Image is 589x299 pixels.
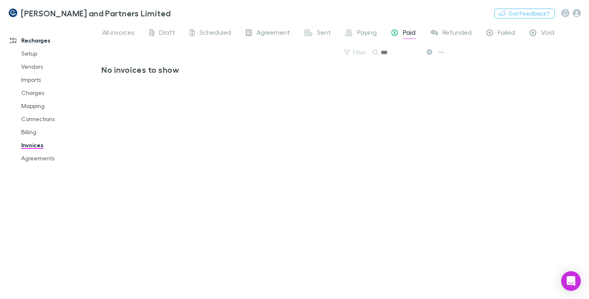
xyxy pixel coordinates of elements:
[13,126,106,139] a: Billing
[494,9,555,18] button: Got Feedback?
[403,28,416,39] span: Paid
[3,3,176,23] a: [PERSON_NAME] and Partners Limited
[443,28,472,39] span: Refunded
[340,47,371,57] button: Filter
[159,28,175,39] span: Draft
[101,65,441,74] h3: No invoices to show
[200,28,231,39] span: Scheduled
[21,8,171,18] h3: [PERSON_NAME] and Partners Limited
[541,28,554,39] span: Void
[13,86,106,99] a: Charges
[13,152,106,165] a: Agreements
[13,47,106,60] a: Setup
[317,28,331,39] span: Sent
[2,34,106,47] a: Recharges
[357,28,377,39] span: Paying
[13,139,106,152] a: Invoices
[498,28,515,39] span: Failed
[13,112,106,126] a: Connections
[561,271,581,291] div: Open Intercom Messenger
[13,60,106,73] a: Vendors
[13,73,106,86] a: Imports
[8,8,18,18] img: Coates and Partners Limited's Logo
[256,28,290,39] span: Agreement
[102,28,135,39] span: All invoices
[13,99,106,112] a: Mapping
